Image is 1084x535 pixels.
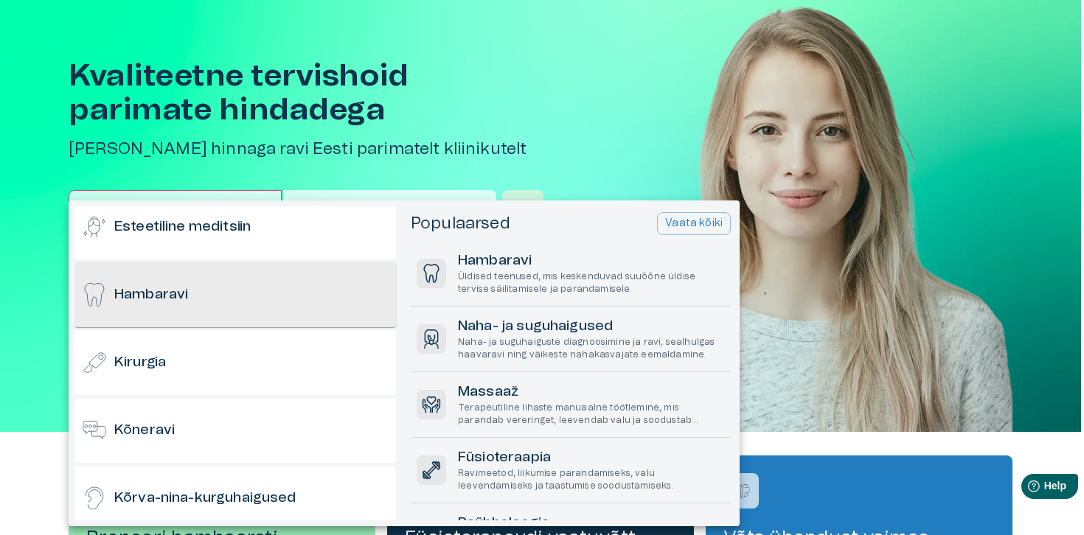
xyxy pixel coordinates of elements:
[458,514,725,534] h6: Psühholoogia
[969,468,1084,509] iframe: Help widget launcher
[458,448,725,468] h6: Füsioteraapia
[458,336,725,361] p: Naha- ja suguhaiguste diagnoosimine ja ravi, sealhulgas haavaravi ning väikeste nahakasvajate eem...
[114,285,188,305] h6: Hambaravi
[458,402,725,427] p: Terapeutiline lihaste manuaalne töötlemine, mis parandab vereringet, leevendab valu ja soodustab ...
[665,216,723,231] p: Vaata kõiki
[114,353,166,373] h6: Kirurgia
[458,251,725,271] h6: Hambaravi
[114,489,296,508] h6: Kõrva-nina-kurguhaigused
[458,382,725,402] h6: Massaaž
[458,270,725,296] p: Üldised teenused, mis keskenduvad suuõõne üldise tervise säilitamisele ja parandamisele
[114,217,251,237] h6: Esteetiline meditsiin
[458,467,725,492] p: Ravimeetod, liikumise parandamiseks, valu leevendamiseks ja taastumise soodustamiseks.
[458,317,725,337] h6: Naha- ja suguhaigused
[411,213,510,234] h5: Populaarsed
[114,421,175,441] h6: Kõneravi
[657,212,731,235] button: Vaata kõiki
